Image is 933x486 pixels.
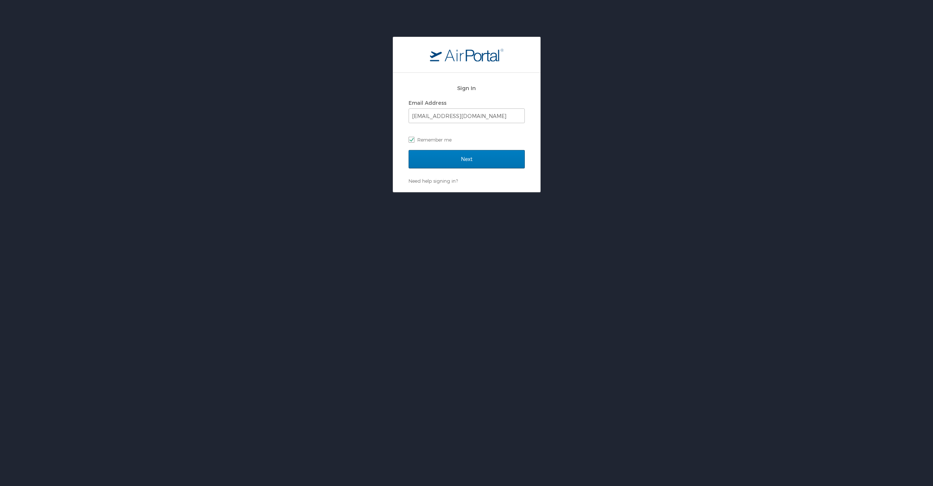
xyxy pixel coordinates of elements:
[430,48,503,61] img: logo
[409,178,458,184] a: Need help signing in?
[409,134,525,145] label: Remember me
[409,100,446,106] label: Email Address
[409,84,525,92] h2: Sign In
[409,150,525,168] input: Next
